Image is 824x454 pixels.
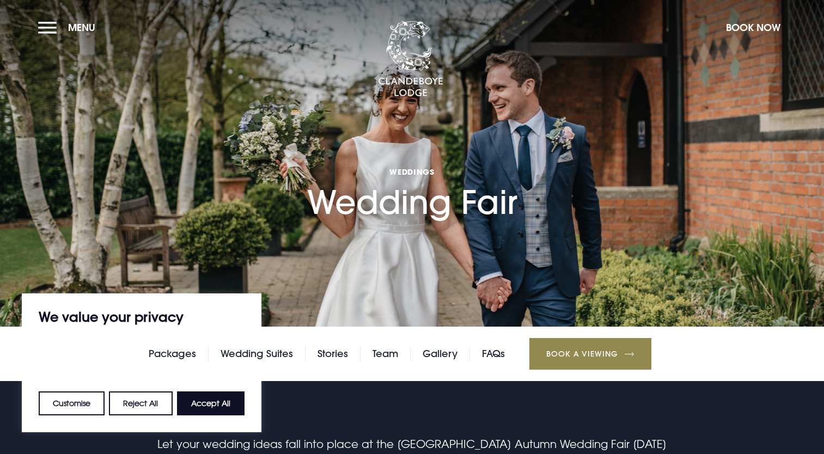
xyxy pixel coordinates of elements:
span: Weddings [307,167,517,177]
button: Book Now [721,16,786,39]
span: Menu [68,21,95,34]
a: Team [373,346,398,362]
a: Packages [149,346,196,362]
h1: Wedding Fair [307,111,517,222]
button: Reject All [109,391,172,415]
a: Stories [318,346,348,362]
div: We value your privacy [22,293,261,432]
a: Wedding Suites [221,346,293,362]
button: Customise [39,391,105,415]
img: Clandeboye Lodge [378,21,443,97]
a: FAQs [482,346,505,362]
a: Gallery [423,346,457,362]
button: Menu [38,16,101,39]
p: We value your privacy [39,310,245,323]
button: Accept All [177,391,245,415]
a: Book a Viewing [529,338,651,370]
